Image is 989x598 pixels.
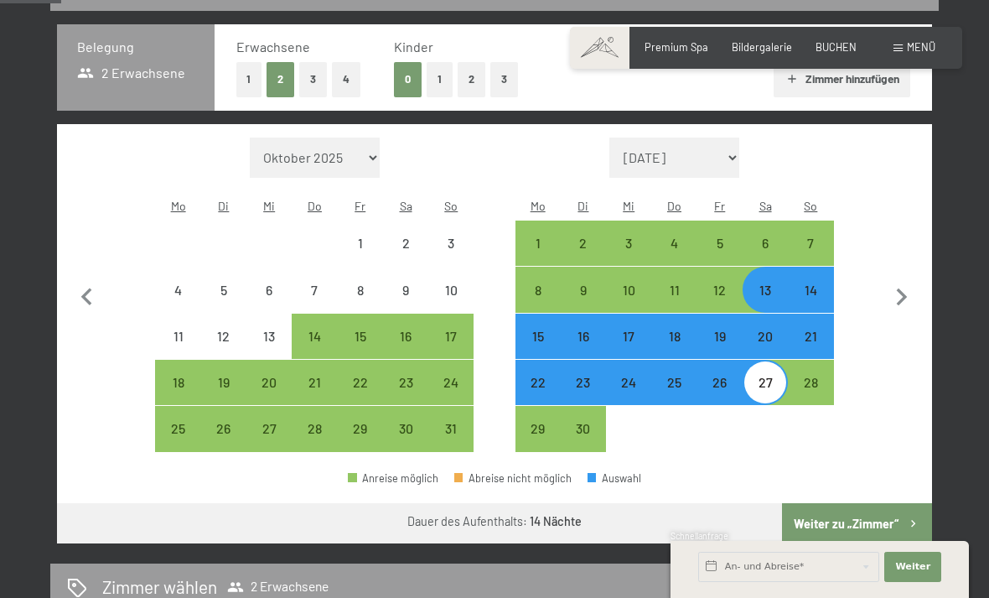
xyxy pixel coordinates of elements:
[155,267,200,312] div: Mon May 04 2026
[444,199,458,213] abbr: Sonntag
[788,314,833,359] div: Anreise möglich
[562,330,604,372] div: 16
[428,221,474,266] div: Anreise nicht möglich
[155,406,200,451] div: Mon May 25 2026
[774,60,910,97] button: Zimmer hinzufügen
[383,314,428,359] div: Sat May 16 2026
[530,514,582,528] b: 14 Nächte
[788,314,833,359] div: Sun Jun 21 2026
[517,237,559,278] div: 1
[201,314,246,359] div: Tue May 12 2026
[561,406,606,451] div: Anreise möglich
[608,330,650,372] div: 17
[490,62,518,96] button: 3
[157,330,199,372] div: 11
[263,199,275,213] abbr: Mittwoch
[292,360,337,405] div: Thu May 21 2026
[201,267,246,312] div: Tue May 05 2026
[348,473,438,484] div: Anreise möglich
[588,473,641,484] div: Auswahl
[157,283,199,325] div: 4
[427,62,453,96] button: 1
[561,314,606,359] div: Tue Jun 16 2026
[653,330,695,372] div: 18
[428,221,474,266] div: Sun May 03 2026
[227,579,329,595] span: 2 Erwachsene
[608,237,650,278] div: 3
[699,237,741,278] div: 5
[697,267,743,312] div: Fri Jun 12 2026
[203,283,245,325] div: 5
[338,406,383,451] div: Fri May 29 2026
[171,199,186,213] abbr: Montag
[577,199,588,213] abbr: Dienstag
[383,406,428,451] div: Sat May 30 2026
[383,221,428,266] div: Sat May 02 2026
[561,360,606,405] div: Anreise möglich
[428,314,474,359] div: Anreise möglich
[562,237,604,278] div: 2
[155,406,200,451] div: Anreise möglich
[383,267,428,312] div: Anreise nicht möglich
[246,267,292,312] div: Wed May 06 2026
[338,314,383,359] div: Fri May 15 2026
[203,376,245,418] div: 19
[299,62,327,96] button: 3
[606,221,651,266] div: Wed Jun 03 2026
[606,267,651,312] div: Wed Jun 10 2026
[428,267,474,312] div: Sun May 10 2026
[201,406,246,451] div: Tue May 26 2026
[743,360,788,405] div: Sat Jun 27 2026
[201,360,246,405] div: Tue May 19 2026
[430,237,472,278] div: 3
[653,283,695,325] div: 11
[697,360,743,405] div: Anreise möglich
[517,422,559,464] div: 29
[292,406,337,451] div: Thu May 28 2026
[714,199,725,213] abbr: Freitag
[339,330,381,372] div: 15
[218,199,229,213] abbr: Dienstag
[203,422,245,464] div: 26
[248,330,290,372] div: 13
[246,314,292,359] div: Anreise nicht möglich
[651,314,696,359] div: Thu Jun 18 2026
[653,237,695,278] div: 4
[430,330,472,372] div: 17
[308,199,322,213] abbr: Donnerstag
[667,199,681,213] abbr: Donnerstag
[383,406,428,451] div: Anreise möglich
[246,267,292,312] div: Anreise nicht möglich
[430,376,472,418] div: 24
[400,199,412,213] abbr: Samstag
[743,360,788,405] div: Anreise möglich
[645,40,708,54] a: Premium Spa
[292,314,337,359] div: Thu May 14 2026
[293,376,335,418] div: 21
[385,330,427,372] div: 16
[248,376,290,418] div: 20
[394,62,422,96] button: 0
[788,267,833,312] div: Anreise möglich
[428,360,474,405] div: Sun May 24 2026
[383,314,428,359] div: Anreise möglich
[267,62,294,96] button: 2
[332,62,360,96] button: 4
[339,422,381,464] div: 29
[699,376,741,418] div: 26
[608,376,650,418] div: 24
[743,267,788,312] div: Anreise möglich
[606,314,651,359] div: Wed Jun 17 2026
[651,221,696,266] div: Anreise möglich
[562,376,604,418] div: 23
[517,330,559,372] div: 15
[653,376,695,418] div: 25
[338,360,383,405] div: Fri May 22 2026
[339,283,381,325] div: 8
[292,360,337,405] div: Anreise möglich
[606,360,651,405] div: Wed Jun 24 2026
[515,221,561,266] div: Mon Jun 01 2026
[651,360,696,405] div: Thu Jun 25 2026
[155,360,200,405] div: Anreise möglich
[788,221,833,266] div: Anreise möglich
